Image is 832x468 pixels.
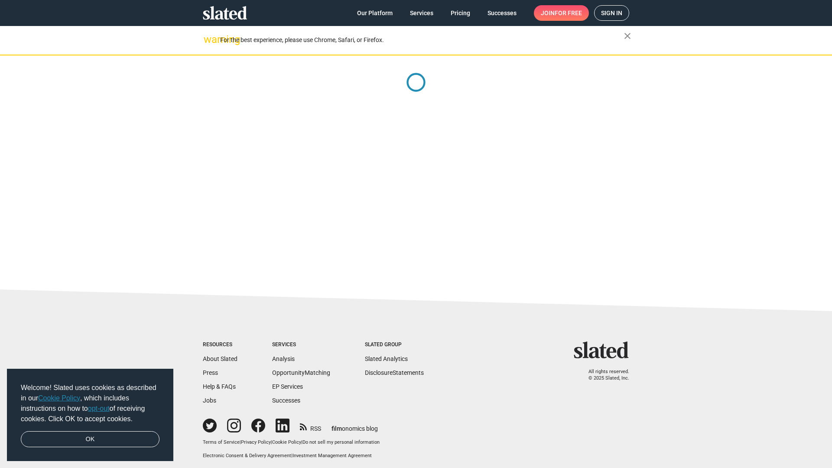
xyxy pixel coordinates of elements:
[481,5,523,21] a: Successes
[601,6,622,20] span: Sign in
[38,394,80,402] a: Cookie Policy
[594,5,629,21] a: Sign in
[350,5,400,21] a: Our Platform
[487,5,517,21] span: Successes
[203,453,291,458] a: Electronic Consent & Delivery Agreement
[302,439,380,446] button: Do not sell my personal information
[301,439,302,445] span: |
[21,431,159,448] a: dismiss cookie message
[579,369,629,381] p: All rights reserved. © 2025 Slated, Inc.
[357,5,393,21] span: Our Platform
[203,355,237,362] a: About Slated
[451,5,470,21] span: Pricing
[291,453,292,458] span: |
[331,418,378,433] a: filmonomics blog
[365,341,424,348] div: Slated Group
[88,405,110,412] a: opt-out
[403,5,440,21] a: Services
[203,341,237,348] div: Resources
[292,453,372,458] a: Investment Management Agreement
[203,439,240,445] a: Terms of Service
[241,439,271,445] a: Privacy Policy
[220,34,624,46] div: For the best experience, please use Chrome, Safari, or Firefox.
[272,439,301,445] a: Cookie Policy
[365,355,408,362] a: Slated Analytics
[272,369,330,376] a: OpportunityMatching
[444,5,477,21] a: Pricing
[331,425,342,432] span: film
[240,439,241,445] span: |
[272,341,330,348] div: Services
[541,5,582,21] span: Join
[300,419,321,433] a: RSS
[7,369,173,461] div: cookieconsent
[555,5,582,21] span: for free
[203,383,236,390] a: Help & FAQs
[272,355,295,362] a: Analysis
[204,34,214,45] mat-icon: warning
[272,397,300,404] a: Successes
[534,5,589,21] a: Joinfor free
[622,31,633,41] mat-icon: close
[410,5,433,21] span: Services
[365,369,424,376] a: DisclosureStatements
[271,439,272,445] span: |
[272,383,303,390] a: EP Services
[203,397,216,404] a: Jobs
[21,383,159,424] span: Welcome! Slated uses cookies as described in our , which includes instructions on how to of recei...
[203,369,218,376] a: Press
